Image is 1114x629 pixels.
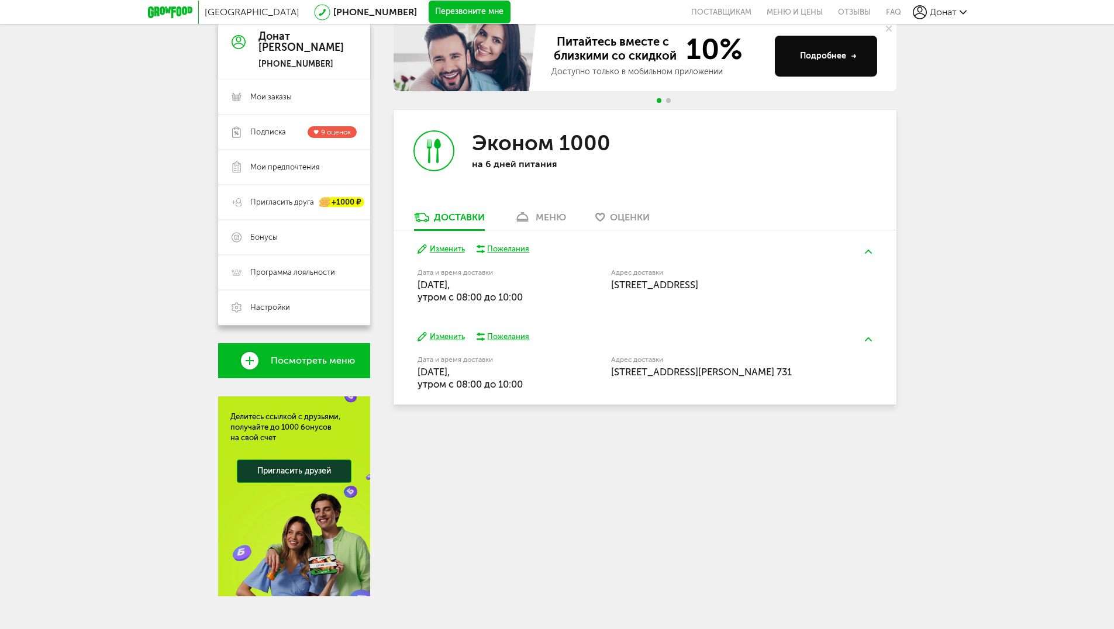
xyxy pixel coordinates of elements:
[551,66,765,78] div: Доступно только в мобильном приложении
[218,115,370,150] a: Подписка 9 оценок
[418,269,551,276] label: Дата и время доставки
[508,211,572,230] a: меню
[610,212,650,223] span: Оценки
[418,279,523,303] span: [DATE], утром c 08:00 до 10:00
[679,34,743,64] span: 10%
[418,366,523,390] span: [DATE], утром c 08:00 до 10:00
[271,355,355,366] span: Посмотреть меню
[408,211,491,230] a: Доставки
[250,197,314,208] span: Пригласить друга
[611,366,792,378] span: [STREET_ADDRESS][PERSON_NAME] 731
[218,150,370,185] a: Мои предпочтения
[551,34,679,64] span: Питайтесь вместе с близкими со скидкой
[333,6,417,18] a: [PHONE_NUMBER]
[205,6,299,18] span: [GEOGRAPHIC_DATA]
[237,459,351,483] a: Пригласить друзей
[218,80,370,115] a: Мои заказы
[865,337,872,341] img: arrow-up-green.5eb5f82.svg
[230,412,358,443] div: Делитесь ссылкой с друзьями, получайте до 1000 бонусов на свой счет
[800,50,857,62] div: Подробнее
[418,331,465,343] button: Изменить
[250,162,319,172] span: Мои предпочтения
[666,98,671,103] span: Go to slide 2
[589,211,656,230] a: Оценки
[250,302,290,313] span: Настройки
[472,158,624,170] p: на 6 дней питания
[611,279,698,291] span: [STREET_ADDRESS]
[930,6,957,18] span: Донат
[250,127,286,137] span: Подписка
[611,357,829,363] label: Адрес доставки
[258,31,344,54] div: Донат [PERSON_NAME]
[258,59,344,70] div: [PHONE_NUMBER]
[218,185,370,220] a: Пригласить друга +1000 ₽
[218,255,370,290] a: Программа лояльности
[434,212,485,223] div: Доставки
[218,220,370,255] a: Бонусы
[536,212,566,223] div: меню
[320,198,364,208] div: +1000 ₽
[487,244,529,254] div: Пожелания
[477,244,530,254] button: Пожелания
[418,357,551,363] label: Дата и время доставки
[218,290,370,325] a: Настройки
[865,250,872,254] img: arrow-up-green.5eb5f82.svg
[218,343,370,378] a: Посмотреть меню
[477,331,530,342] button: Пожелания
[611,269,829,276] label: Адрес доставки
[250,267,335,278] span: Программа лояльности
[394,21,540,91] img: family-banner.579af9d.jpg
[321,128,351,136] span: 9 оценок
[418,244,465,255] button: Изменить
[657,98,661,103] span: Go to slide 1
[250,92,292,102] span: Мои заказы
[472,130,611,155] h3: Эконом 1000
[775,36,877,77] button: Подробнее
[429,1,511,24] button: Перезвоните мне
[487,331,529,342] div: Пожелания
[250,232,278,243] span: Бонусы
